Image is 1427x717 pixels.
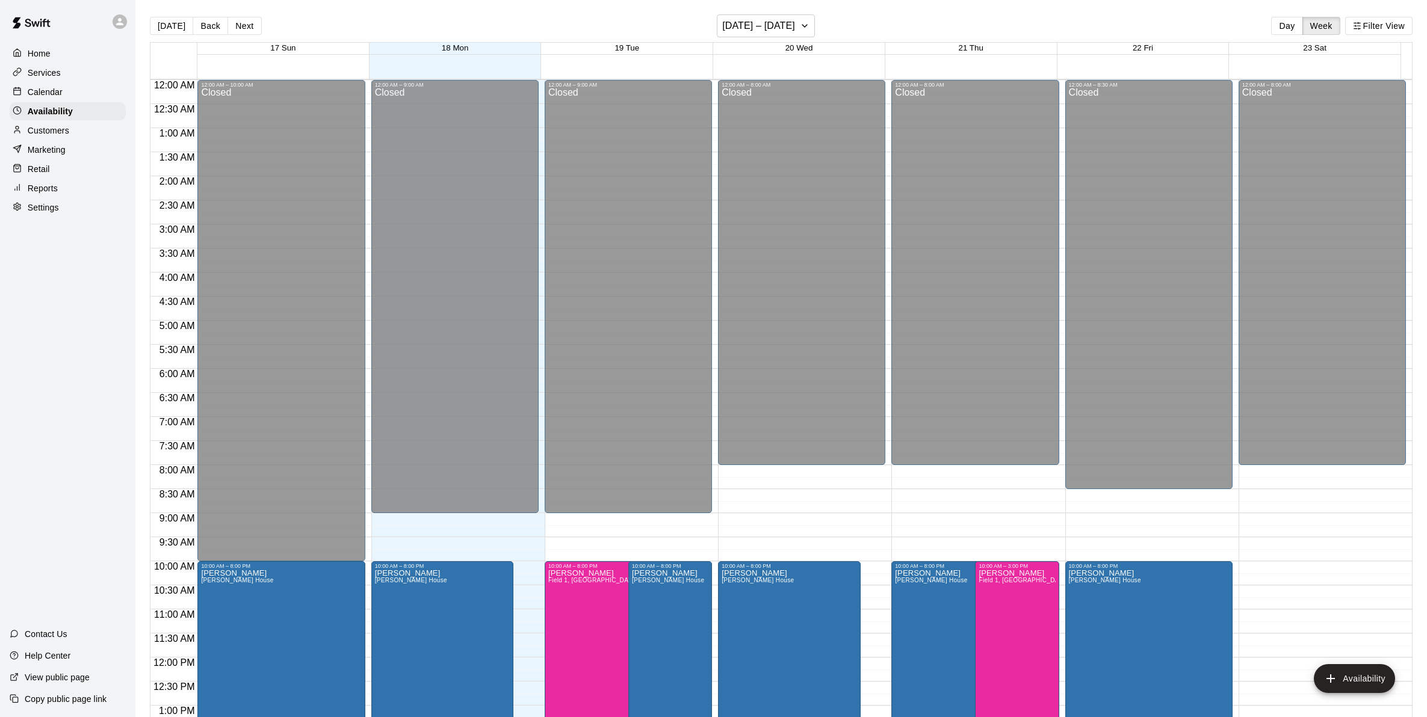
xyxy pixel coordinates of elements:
span: 1:30 AM [156,152,198,162]
p: View public page [25,671,90,683]
div: 10:00 AM – 3:00 PM [979,563,1055,569]
span: 12:00 PM [150,657,197,668]
a: Availability [10,102,126,120]
div: Closed [201,88,361,565]
div: 12:00 AM – 8:00 AM [1242,82,1402,88]
a: Retail [10,160,126,178]
span: [PERSON_NAME] House [1069,577,1141,583]
div: Closed [375,88,535,517]
p: Home [28,48,51,60]
div: 10:00 AM – 8:00 PM [201,563,361,569]
button: 17 Sun [270,43,296,52]
span: 2:00 AM [156,176,198,186]
div: Closed [1242,88,1402,469]
button: Week [1302,17,1340,35]
span: 10:00 AM [151,561,198,571]
span: Field 1, [GEOGRAPHIC_DATA][PERSON_NAME], Phone Call, Office, Cage 2, Cage 3, Cage 1, Cage 4 [979,577,1273,583]
a: Services [10,64,126,82]
div: Closed [895,88,1055,469]
a: Calendar [10,83,126,101]
span: 12:30 PM [150,682,197,692]
p: Copy public page link [25,693,107,705]
p: Contact Us [25,628,67,640]
button: 22 Fri [1133,43,1153,52]
div: 12:00 AM – 8:00 AM: Closed [891,80,1059,465]
span: 3:00 AM [156,224,198,235]
button: Next [228,17,261,35]
span: 7:00 AM [156,417,198,427]
span: [PERSON_NAME] House [722,577,794,583]
button: [DATE] – [DATE] [717,14,815,37]
span: [PERSON_NAME] House [375,577,447,583]
span: 5:00 AM [156,321,198,331]
span: 1:00 AM [156,128,198,138]
a: Marketing [10,141,126,159]
span: 11:00 AM [151,609,198,620]
p: Help Center [25,650,70,662]
div: 12:00 AM – 9:00 AM [375,82,535,88]
div: 12:00 AM – 10:00 AM [201,82,361,88]
span: [PERSON_NAME] House [632,577,704,583]
span: 1:00 PM [156,706,198,716]
a: Customers [10,122,126,140]
div: 10:00 AM – 8:00 PM [1069,563,1229,569]
span: 11:30 AM [151,633,198,644]
button: 18 Mon [442,43,468,52]
button: 21 Thu [959,43,983,52]
div: 12:00 AM – 10:00 AM: Closed [197,80,365,561]
button: 23 Sat [1303,43,1326,52]
p: Marketing [28,144,66,156]
button: Filter View [1345,17,1413,35]
span: 4:00 AM [156,272,198,283]
span: 4:30 AM [156,297,198,307]
a: Settings [10,198,126,217]
span: [PERSON_NAME] House [895,577,967,583]
p: Customers [28,125,69,137]
p: Calendar [28,86,63,98]
span: [PERSON_NAME] House [201,577,273,583]
div: Closed [1069,88,1229,493]
div: 12:00 AM – 8:00 AM [722,82,882,88]
div: 12:00 AM – 8:00 AM: Closed [718,80,885,465]
span: 2:30 AM [156,200,198,211]
p: Services [28,67,61,79]
span: 5:30 AM [156,345,198,355]
span: 3:30 AM [156,248,198,259]
span: 19 Tue [614,43,639,52]
p: Availability [28,105,73,117]
div: 12:00 AM – 8:30 AM [1069,82,1229,88]
div: 10:00 AM – 8:00 PM [632,563,708,569]
span: 10:30 AM [151,585,198,595]
a: Reports [10,179,126,197]
p: Reports [28,182,58,194]
p: Retail [28,163,50,175]
button: Day [1271,17,1302,35]
div: 12:00 AM – 8:00 AM [895,82,1055,88]
span: 9:30 AM [156,537,198,547]
button: 20 Wed [785,43,813,52]
span: Field 1, [GEOGRAPHIC_DATA][PERSON_NAME], Phone Call, Office, Cage 2, Cage 3, Cage 1, Cage 4 [548,577,843,583]
span: 6:30 AM [156,393,198,403]
span: 9:00 AM [156,513,198,523]
div: 10:00 AM – 8:00 PM [722,563,856,569]
div: 10:00 AM – 8:00 PM [375,563,510,569]
span: 8:30 AM [156,489,198,499]
a: Home [10,45,126,63]
span: 6:00 AM [156,369,198,379]
button: [DATE] [150,17,193,35]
